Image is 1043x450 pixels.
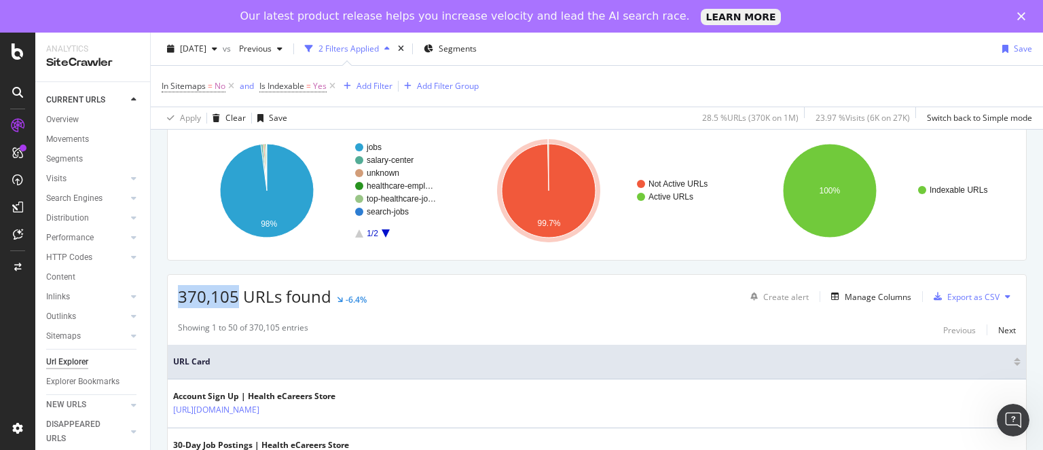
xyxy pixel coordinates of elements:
div: Visits [46,172,67,186]
button: Apply [162,107,201,129]
button: Clear [207,107,246,129]
div: Overview [46,113,79,127]
div: HTTP Codes [46,250,92,265]
div: Url Explorer [46,355,88,369]
div: SiteCrawler [46,55,139,71]
a: Overview [46,113,141,127]
a: Segments [46,152,141,166]
div: and [240,80,254,92]
button: 2 Filters Applied [299,38,395,60]
div: Next [998,324,1016,336]
a: Distribution [46,211,127,225]
a: Search Engines [46,191,127,206]
div: Showing 1 to 50 of 370,105 entries [178,322,308,338]
text: 100% [820,186,841,195]
text: 98% [261,219,277,229]
button: Manage Columns [826,288,911,305]
span: Previous [234,43,272,54]
div: Explorer Bookmarks [46,375,120,389]
div: Performance [46,231,94,245]
div: Export as CSV [947,291,1000,303]
div: Manage Columns [845,291,911,303]
div: 2 Filters Applied [318,43,379,54]
span: In Sitemaps [162,80,206,92]
span: = [208,80,213,92]
div: Clear [225,112,246,124]
div: 23.97 % Visits ( 6K on 27K ) [816,112,910,124]
button: Add Filter [338,78,392,94]
text: 99.7% [537,219,560,228]
button: Switch back to Simple mode [921,107,1032,129]
text: Not Active URLs [648,179,708,189]
text: search-jobs [367,207,409,217]
button: Save [252,107,287,129]
text: top-healthcare-jo… [367,194,436,204]
span: vs [223,43,234,54]
a: LEARN MORE [701,9,782,25]
button: Save [997,38,1032,60]
div: Switch back to Simple mode [927,112,1032,124]
a: Sitemaps [46,329,127,343]
button: Segments [418,38,482,60]
a: HTTP Codes [46,250,127,265]
span: Yes [313,77,327,96]
svg: A chart. [460,132,731,250]
div: -6.4% [346,294,367,305]
span: Is Indexable [259,80,304,92]
div: Add Filter [356,80,392,92]
div: Apply [180,112,201,124]
div: Create alert [763,291,809,303]
text: 1/2 [367,229,378,238]
a: [URL][DOMAIN_NAME] [173,403,259,417]
button: Export as CSV [928,286,1000,307]
div: 28.5 % URLs ( 370K on 1M ) [702,112,799,124]
div: DISAPPEARED URLS [46,417,115,446]
div: Save [1014,43,1032,54]
a: Visits [46,172,127,186]
iframe: Intercom live chat [997,404,1029,436]
a: Explorer Bookmarks [46,375,141,389]
div: Add Filter Group [417,80,479,92]
a: Url Explorer [46,355,141,369]
div: Analytics [46,43,139,55]
div: Outlinks [46,310,76,324]
div: Search Engines [46,191,103,206]
a: NEW URLS [46,398,127,412]
text: jobs [366,143,382,152]
div: Inlinks [46,290,70,304]
span: 370,105 URLs found [178,285,331,307]
div: Close [1017,12,1031,20]
button: Next [998,322,1016,338]
div: Sitemaps [46,329,81,343]
button: and [240,79,254,92]
text: healthcare-empl… [367,181,433,191]
button: Previous [234,38,288,60]
div: Account Sign Up | Health eCareers Store [173,390,335,402]
span: 2025 Jul. 27th [180,43,206,54]
text: salary-center [367,155,414,165]
div: Our latest product release helps you increase velocity and lead the AI search race. [240,10,690,23]
button: [DATE] [162,38,223,60]
div: NEW URLS [46,398,86,412]
a: CURRENT URLS [46,93,127,107]
span: No [215,77,225,96]
a: DISAPPEARED URLS [46,417,127,446]
a: Content [46,270,141,284]
text: Active URLs [648,192,693,202]
text: Indexable URLs [930,185,987,195]
div: Movements [46,132,89,147]
svg: A chart. [741,132,1012,250]
button: Create alert [745,286,809,307]
div: times [395,42,407,56]
div: Previous [943,324,976,336]
a: Movements [46,132,141,147]
span: Segments [439,43,477,54]
div: Content [46,270,75,284]
svg: A chart. [178,132,450,250]
span: URL Card [173,356,1010,368]
span: = [306,80,311,92]
button: Add Filter Group [399,78,479,94]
